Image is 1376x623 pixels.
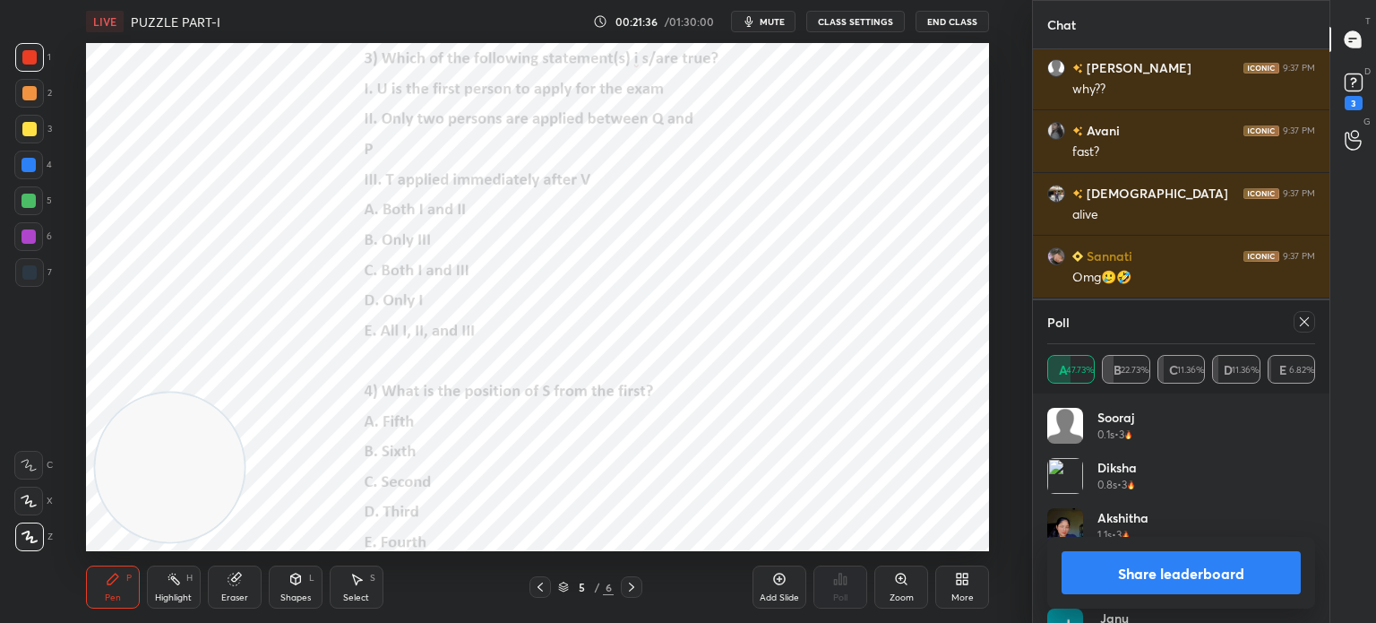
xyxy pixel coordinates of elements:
p: T [1365,14,1371,28]
div: Zoom [890,593,914,602]
p: G [1363,115,1371,128]
div: 5 [572,582,590,593]
div: grid [1033,49,1329,487]
h6: [DEMOGRAPHIC_DATA] [1083,184,1228,203]
div: P [126,574,132,583]
img: no-rating-badge.077c3623.svg [1072,126,1083,136]
div: Omg🥲🤣 [1072,269,1315,287]
div: 6 [603,579,614,595]
h4: Diksha [1097,458,1137,477]
div: 7 [15,258,52,287]
h5: • [1114,427,1119,443]
div: More [951,593,974,602]
div: Shapes [280,593,311,602]
div: 3 [1345,96,1363,110]
span: mute [760,15,785,28]
div: Highlight [155,593,192,602]
div: Eraser [221,593,248,602]
h6: Sannati [1083,247,1132,265]
h6: Avani [1083,121,1120,140]
img: 5f25f5fbecec4d7aa168b0679658450f.jpg [1047,508,1083,544]
img: default.png [1047,408,1083,444]
div: 2 [15,79,52,108]
div: S [370,574,375,583]
img: iconic-dark.1390631f.png [1243,125,1279,136]
img: streak-poll-icon.44701ccd.svg [1127,480,1135,489]
div: 9:37 PM [1283,63,1315,74]
img: 423326c9e19049979fb3a1b041a81b46.jpg [1047,185,1065,203]
h5: • [1117,477,1122,493]
p: D [1364,65,1371,78]
div: LIVE [86,11,124,32]
img: 3 [1047,458,1083,494]
div: H [186,574,193,583]
h5: 0.1s [1097,427,1114,443]
h5: 1.1s [1097,527,1112,543]
button: Share leaderboard [1062,551,1301,594]
div: / [594,582,599,593]
img: afcca42328b74044bec4e7a0f8273523.jpg [1047,247,1065,265]
button: mute [731,11,795,32]
img: iconic-dark.1390631f.png [1243,251,1279,262]
div: Add Slide [760,593,799,602]
div: X [14,487,53,515]
img: iconic-dark.1390631f.png [1243,63,1279,74]
h4: Akshitha [1097,508,1148,527]
img: no-rating-badge.077c3623.svg [1072,64,1083,74]
h5: 3 [1116,527,1122,543]
div: Z [15,523,53,551]
div: grid [1047,408,1315,623]
div: why?? [1072,81,1315,99]
button: CLASS SETTINGS [806,11,905,32]
div: Select [343,593,369,602]
div: L [309,574,314,583]
img: Learner_Badge_beginner_1_8b307cf2a0.svg [1072,251,1083,262]
img: iconic-dark.1390631f.png [1243,188,1279,199]
img: streak-poll-icon.44701ccd.svg [1124,430,1132,439]
div: 9:37 PM [1283,251,1315,262]
div: 3 [15,115,52,143]
div: 6 [14,222,52,251]
h5: • [1112,527,1116,543]
h5: 0.8s [1097,477,1117,493]
h4: Poll [1047,313,1070,332]
h4: sooraj [1097,408,1134,427]
button: End Class [916,11,989,32]
p: Chat [1033,1,1090,48]
img: default.png [1047,59,1065,77]
div: 4 [14,151,52,179]
h5: 3 [1119,427,1124,443]
h5: 3 [1122,477,1127,493]
h4: PUZZLE PART-I [131,13,220,30]
div: 5 [14,186,52,215]
img: streak-poll-icon.44701ccd.svg [1122,531,1130,540]
div: fast? [1072,143,1315,161]
h6: [PERSON_NAME] [1083,58,1191,77]
div: alive [1072,206,1315,224]
div: 9:37 PM [1283,125,1315,136]
div: 9:37 PM [1283,188,1315,199]
div: Pen [105,593,121,602]
img: no-rating-badge.077c3623.svg [1072,189,1083,199]
div: 1 [15,43,51,72]
img: 1f454bbfbb4e46a3a1e11cc953c35944.jpg [1047,122,1065,140]
div: C [14,451,53,480]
